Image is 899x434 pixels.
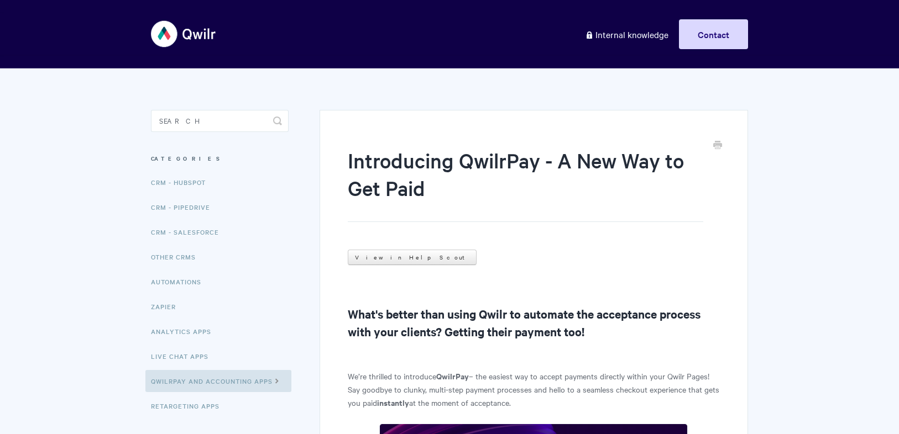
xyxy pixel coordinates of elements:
[679,19,748,49] a: Contact
[151,320,219,342] a: Analytics Apps
[151,395,228,417] a: Retargeting Apps
[151,246,204,268] a: Other CRMs
[151,221,227,243] a: CRM - Salesforce
[377,396,409,408] strong: instantly
[577,19,677,49] a: Internal knowledge
[151,196,218,218] a: CRM - Pipedrive
[145,370,291,392] a: QwilrPay and Accounting Apps
[348,305,720,340] h2: What's better than using Qwilr to automate the acceptance process with your clients? Getting thei...
[348,369,720,409] p: We’re thrilled to introduce – the easiest way to accept payments directly within your Qwilr Pages...
[151,110,289,132] input: Search
[151,171,214,193] a: CRM - HubSpot
[348,250,477,265] a: View in Help Scout
[713,140,722,152] a: Print this Article
[151,345,217,367] a: Live Chat Apps
[151,13,217,55] img: Qwilr Help Center
[151,271,210,293] a: Automations
[151,295,184,317] a: Zapier
[436,370,469,382] strong: QwilrPay
[151,149,289,168] h3: Categories
[348,146,703,222] h1: Introducing QwilrPay - A New Way to Get Paid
